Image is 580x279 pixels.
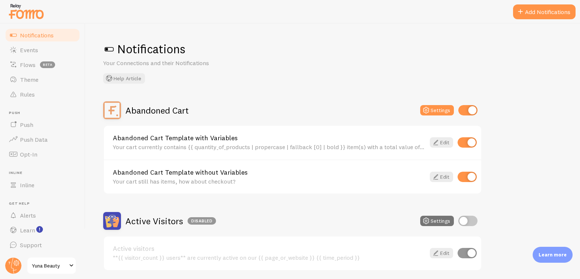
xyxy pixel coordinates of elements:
div: Your cart still has items, how about checkout? [113,178,425,185]
a: Abandoned Cart Template without Variables [113,169,425,176]
div: Your cart currently contains {{ quantity_of_products | propercase | fallback [0] | bold }} item(s... [113,144,425,150]
span: Support [20,241,42,249]
button: Settings [420,105,454,115]
div: Disabled [188,217,216,225]
span: Yuna Beauty [32,261,67,270]
a: Push Data [4,132,81,147]
a: Active visitors [113,245,425,252]
span: Get Help [9,201,81,206]
a: Edit [430,172,453,182]
a: Edit [430,137,453,148]
a: Opt-In [4,147,81,162]
button: Help Article [103,73,145,84]
div: Learn more [533,247,573,263]
span: Opt-In [20,151,37,158]
span: Events [20,46,38,54]
p: Learn more [539,251,567,258]
a: Theme [4,72,81,87]
a: Learn [4,223,81,238]
a: Edit [430,248,453,258]
span: Learn [20,226,35,234]
svg: <p>Watch New Feature Tutorials!</p> [36,226,43,233]
a: Alerts [4,208,81,223]
a: Support [4,238,81,252]
h2: Active Visitors [125,215,216,227]
a: Flows beta [4,57,81,72]
span: Notifications [20,31,54,39]
a: Rules [4,87,81,102]
span: Push Data [20,136,48,143]
span: Alerts [20,212,36,219]
h1: Notifications [103,41,562,57]
span: Push [9,111,81,115]
span: Theme [20,76,38,83]
a: Abandoned Cart Template with Variables [113,135,425,141]
span: Inline [9,171,81,175]
a: Notifications [4,28,81,43]
div: **{{ visitor_count }} users** are currently active on our {{ page_or_website }} {{ time_period }} [113,254,425,261]
img: Abandoned Cart [103,101,121,119]
span: Rules [20,91,35,98]
a: Events [4,43,81,57]
p: Your Connections and their Notifications [103,59,281,67]
span: Flows [20,61,36,68]
img: fomo-relay-logo-orange.svg [8,2,45,21]
h2: Abandoned Cart [125,105,189,116]
button: Settings [420,216,454,226]
a: Yuna Beauty [27,257,77,275]
a: Inline [4,178,81,192]
a: Push [4,117,81,132]
span: Inline [20,181,34,189]
span: Push [20,121,33,128]
span: beta [40,61,55,68]
img: Active Visitors [103,212,121,230]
